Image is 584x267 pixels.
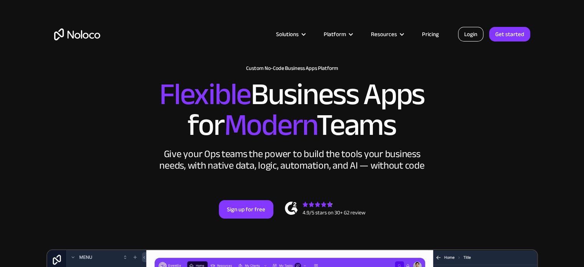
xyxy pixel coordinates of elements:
[361,29,412,39] div: Resources
[458,27,483,41] a: Login
[54,28,100,40] a: home
[324,29,346,39] div: Platform
[158,148,427,171] div: Give your Ops teams the power to build the tools your business needs, with native data, logic, au...
[219,200,273,219] a: Sign up for free
[314,29,361,39] div: Platform
[371,29,397,39] div: Resources
[159,66,251,123] span: Flexible
[276,29,299,39] div: Solutions
[412,29,448,39] a: Pricing
[54,79,530,141] h2: Business Apps for Teams
[266,29,314,39] div: Solutions
[224,96,316,154] span: Modern
[489,27,530,41] a: Get started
